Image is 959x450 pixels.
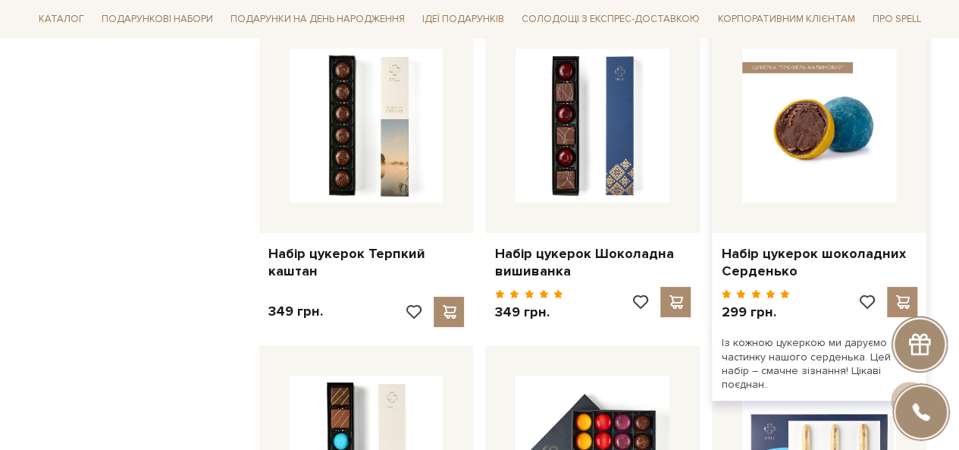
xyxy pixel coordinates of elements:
[224,8,411,31] span: Подарунки на День народження
[712,327,926,401] div: Із кожною цукеркою ми даруємо частинку нашого серденька. Цей набір – смачне зізнання! Цікаві поєд...
[721,245,917,281] a: Набір цукерок шоколадних Серденько
[742,49,896,203] img: Набір цукерок шоколадних Серденько
[268,303,323,320] p: 349 грн.
[494,304,563,321] p: 349 грн.
[516,6,706,32] a: Солодощі з експрес-доставкою
[33,8,90,31] span: Каталог
[721,304,790,321] p: 299 грн.
[268,245,465,281] a: Набір цукерок Терпкий каштан
[866,8,926,31] span: Про Spell
[416,8,510,31] span: Ідеї подарунків
[96,8,219,31] span: Подарункові набори
[711,6,860,32] a: Корпоративним клієнтам
[494,245,691,281] a: Набір цукерок Шоколадна вишиванка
